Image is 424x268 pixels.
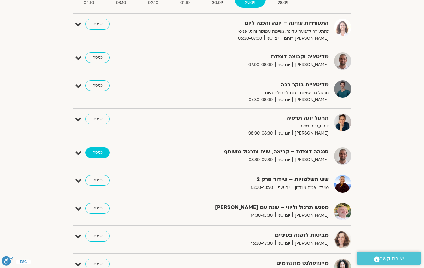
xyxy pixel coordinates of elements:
[165,231,329,240] strong: מביטות לזקנה בעיניים
[282,35,329,42] span: [PERSON_NAME] רוחם
[248,184,276,191] span: 13:00-13:50
[85,147,110,158] a: כניסה
[275,212,292,219] span: יום שני
[165,89,329,96] p: תרגול מדיטציות רכות לתחילת היום
[165,52,329,61] strong: מדיטציה וקבוצה לומדת
[292,212,329,219] span: [PERSON_NAME]
[380,254,404,263] span: יצירת קשר
[165,28,329,35] p: להתעורר לתנועה עדינה, נשימה עמוקה ורוגע פנימי
[165,147,329,156] strong: סנגהה לומדת – קריאה, שיח ותרגול משותף
[246,61,275,68] span: 07:00-08:00
[249,240,275,247] span: 16:30-17:30
[165,19,329,28] strong: התעוררות עדינה – יוגה והכנה ליום
[246,130,275,137] span: 08:00-08:30
[293,184,329,191] span: מועדון פמה צ'ודרון
[292,240,329,247] span: [PERSON_NAME]
[165,123,329,130] p: יוגה עדינה מאוד
[165,175,329,184] strong: שש השלמויות – שידור פרק 2
[165,259,329,268] strong: מיינדפולנס מתקדמים
[85,175,110,186] a: כניסה
[85,231,110,242] a: כניסה
[264,35,282,42] span: יום שני
[275,96,292,103] span: יום שני
[292,96,329,103] span: [PERSON_NAME]
[85,203,110,214] a: כניסה
[292,156,329,163] span: [PERSON_NAME]
[357,252,421,265] a: יצירת קשר
[85,19,110,30] a: כניסה
[292,61,329,68] span: [PERSON_NAME]
[246,156,275,163] span: 08:30-09:30
[275,240,292,247] span: יום שני
[236,35,264,42] span: 06:30-07:00
[275,130,292,137] span: יום שני
[165,80,329,89] strong: מדיטציית בוקר רכה
[85,114,110,124] a: כניסה
[292,130,329,137] span: [PERSON_NAME]
[246,96,275,103] span: 07:30-08:00
[248,212,275,219] span: 14:30-15:30
[165,114,329,123] strong: תרגול יוגה תרפיה
[85,80,110,91] a: כניסה
[275,61,292,68] span: יום שני
[275,156,292,163] span: יום שני
[85,52,110,63] a: כניסה
[276,184,293,191] span: יום שני
[165,203,329,212] strong: מפגש תרגול וליווי – שנה עם [PERSON_NAME]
